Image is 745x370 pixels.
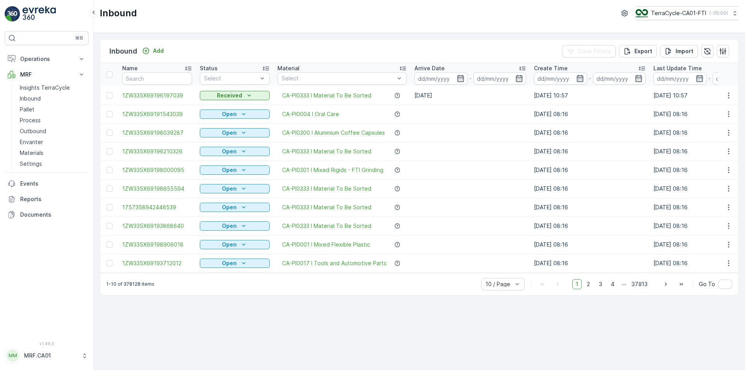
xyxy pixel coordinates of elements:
[200,184,270,193] button: Open
[5,191,88,207] a: Reports
[200,128,270,137] button: Open
[469,74,472,83] p: -
[106,260,113,266] div: Toggle Row Selected
[651,9,706,17] p: TerraCycle-CA01-FTI
[473,72,527,85] input: dd/mm/yyyy
[5,6,20,22] img: logo
[20,84,70,92] p: Insights TerraCycle
[676,47,693,55] p: Import
[628,279,651,289] span: 37813
[122,222,192,230] span: 1ZW335X69193868640
[660,45,698,57] button: Import
[282,110,339,118] a: CA-PI0004 I Oral Care
[277,64,300,72] p: Material
[20,149,43,157] p: Materials
[200,91,270,100] button: Received
[20,180,85,188] p: Events
[5,67,88,82] button: MRF
[530,161,650,179] td: [DATE] 08:16
[17,115,88,126] a: Process
[593,72,646,85] input: dd/mm/yyyy
[634,47,652,55] p: Export
[20,195,85,203] p: Reports
[122,64,138,72] p: Name
[122,259,192,267] a: 1ZW335X69193712012
[653,72,707,85] input: dd/mm/yyyy
[282,92,371,99] a: CA-PI0333 I Material To Be Sorted
[282,241,370,248] span: CA-PI0001 I Mixed Flexible Plastic
[282,166,383,174] a: CA-PI0301 I Mixed Rigids - FTI Grinding
[636,6,739,20] button: TerraCycle-CA01-FTI(-05:00)
[5,51,88,67] button: Operations
[200,165,270,175] button: Open
[106,111,113,117] div: Toggle Row Selected
[20,116,41,124] p: Process
[20,95,41,102] p: Inbound
[217,92,242,99] p: Received
[530,123,650,142] td: [DATE] 08:16
[534,64,568,72] p: Create Time
[699,280,715,288] span: Go To
[653,64,702,72] p: Last Update Time
[106,186,113,192] div: Toggle Row Selected
[282,185,371,193] a: CA-PI0333 I Material To Be Sorted
[122,72,192,85] input: Search
[200,203,270,212] button: Open
[106,281,154,287] p: 1-10 of 378128 items
[282,129,385,137] span: CA-PI0300 I Aluminium Coffee Capsules
[282,222,371,230] a: CA-PI0333 I Material To Be Sorted
[534,72,587,85] input: dd/mm/yyyy
[636,9,648,17] img: TC_BVHiTW6.png
[222,259,237,267] p: Open
[530,254,650,273] td: [DATE] 08:16
[122,92,192,99] a: 1ZW335X69196197039
[106,223,113,229] div: Toggle Row Selected
[562,45,616,57] button: Clear Filters
[530,235,650,254] td: [DATE] 08:16
[530,217,650,235] td: [DATE] 08:16
[5,341,88,346] span: v 1.49.3
[17,104,88,115] a: Pallet
[222,110,237,118] p: Open
[200,240,270,249] button: Open
[17,93,88,104] a: Inbound
[530,198,650,217] td: [DATE] 08:16
[17,82,88,93] a: Insights TerraCycle
[106,130,113,136] div: Toggle Row Selected
[282,148,371,155] span: CA-PI0333 I Material To Be Sorted
[24,352,78,360] p: MRF.CA01
[122,166,192,174] a: 1ZW335X69198000095
[122,129,192,137] span: 1ZW335X69198039287
[414,72,468,85] input: dd/mm/yyyy
[222,185,237,193] p: Open
[619,45,657,57] button: Export
[106,92,113,99] div: Toggle Row Selected
[122,203,192,211] a: 1757358942446539
[20,138,43,146] p: Envanter
[106,241,113,248] div: Toggle Row Selected
[100,7,137,19] p: Inbound
[106,148,113,155] div: Toggle Row Selected
[411,86,530,105] td: [DATE]
[607,279,618,289] span: 4
[20,127,46,135] p: Outbound
[75,35,83,41] p: ⌘B
[106,167,113,173] div: Toggle Row Selected
[122,241,192,248] a: 1ZW335X69198906018
[530,142,650,161] td: [DATE] 08:16
[200,109,270,119] button: Open
[17,158,88,169] a: Settings
[122,185,192,193] a: 1ZW335X69198655594
[282,259,386,267] span: CA-PI0017 I Tools and Automotive Parts
[222,241,237,248] p: Open
[282,203,371,211] a: CA-PI0333 I Material To Be Sorted
[530,179,650,198] td: [DATE] 08:16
